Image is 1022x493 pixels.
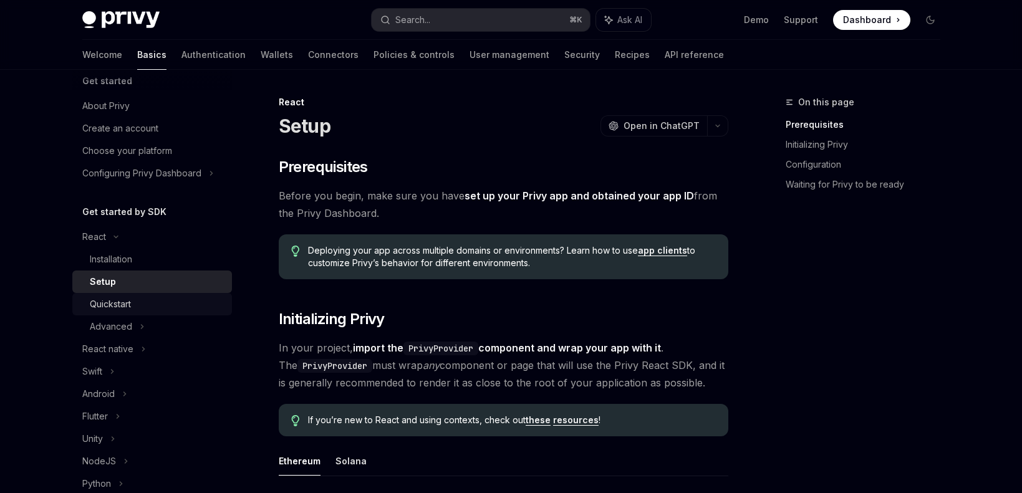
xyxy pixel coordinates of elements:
a: User management [470,40,549,70]
span: Before you begin, make sure you have from the Privy Dashboard. [279,187,728,222]
div: About Privy [82,98,130,113]
div: Android [82,386,115,401]
span: On this page [798,95,854,110]
a: Initializing Privy [786,135,950,155]
div: Configuring Privy Dashboard [82,166,201,181]
a: app clients [638,245,687,256]
h5: Get started by SDK [82,204,166,219]
div: Unity [82,431,103,446]
div: Choose your platform [82,143,172,158]
a: Waiting for Privy to be ready [786,175,950,194]
div: React native [82,342,133,357]
div: Create an account [82,121,158,136]
a: Quickstart [72,293,232,315]
button: Toggle dark mode [920,10,940,30]
div: React [82,229,106,244]
a: Installation [72,248,232,270]
a: Wallets [261,40,293,70]
em: any [423,359,440,371]
img: dark logo [82,11,160,29]
div: Flutter [82,409,108,424]
span: ⌘ K [569,15,582,25]
span: Open in ChatGPT [624,120,700,132]
div: Advanced [90,319,132,334]
a: Authentication [181,40,246,70]
code: PrivyProvider [403,342,478,355]
code: PrivyProvider [297,359,372,373]
div: Installation [90,252,132,267]
a: Choose your platform [72,140,232,162]
a: Prerequisites [786,115,950,135]
button: Ask AI [596,9,651,31]
a: Recipes [615,40,650,70]
div: Python [82,476,111,491]
a: these [526,414,551,426]
a: Support [784,14,818,26]
a: set up your Privy app and obtained your app ID [465,189,694,203]
a: API reference [665,40,724,70]
a: Connectors [308,40,359,70]
a: Security [564,40,600,70]
a: Policies & controls [374,40,455,70]
button: Ethereum [279,446,321,476]
span: Prerequisites [279,157,368,177]
h1: Setup [279,115,330,137]
a: Dashboard [833,10,910,30]
div: NodeJS [82,454,116,469]
span: Initializing Privy [279,309,385,329]
span: Deploying your app across multiple domains or environments? Learn how to use to customize Privy’s... [308,244,715,269]
a: Basics [137,40,166,70]
a: resources [553,414,599,426]
div: Quickstart [90,297,131,312]
span: Dashboard [843,14,891,26]
div: Search... [395,12,430,27]
div: Setup [90,274,116,289]
span: If you’re new to React and using contexts, check out ! [308,414,715,426]
strong: import the component and wrap your app with it [353,342,661,354]
svg: Tip [291,415,300,426]
span: Ask AI [617,14,642,26]
span: In your project, . The must wrap component or page that will use the Privy React SDK, and it is g... [279,339,728,391]
a: Demo [744,14,769,26]
button: Solana [335,446,367,476]
button: Search...⌘K [372,9,590,31]
a: Welcome [82,40,122,70]
a: About Privy [72,95,232,117]
div: Swift [82,364,102,379]
button: Open in ChatGPT [600,115,707,136]
a: Create an account [72,117,232,140]
a: Setup [72,270,232,293]
a: Configuration [786,155,950,175]
div: React [279,96,728,108]
svg: Tip [291,246,300,257]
